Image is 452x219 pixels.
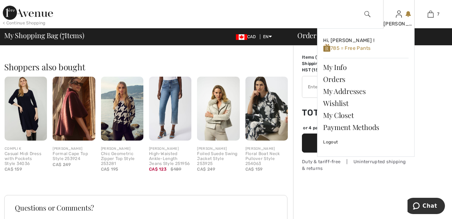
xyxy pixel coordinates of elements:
div: [PERSON_NAME] [197,146,239,152]
a: Orders [323,73,409,85]
span: CA$ 159 [5,167,22,172]
div: Foiled Suede Swing Jacket Style 253925 [197,152,239,166]
img: search the website [364,10,370,18]
div: < Continue Shopping [3,20,46,26]
div: [PERSON_NAME] [149,146,191,152]
span: CA$ 195 [101,167,118,172]
div: Formal Cape Top Style 253924 [53,152,95,161]
div: Duty & tariff-free | Uninterrupted shipping & returns [302,158,408,172]
h2: Shoppers also bought [4,63,293,71]
td: HST (15%) [302,67,338,73]
div: [PERSON_NAME] [245,146,288,152]
div: [PERSON_NAME] [101,146,143,152]
span: 785 = Free Pants [323,45,370,51]
img: Chic Geometric Zipper Top Style 253281 [101,77,143,140]
a: Hi, [PERSON_NAME] ! 785 = Free Pants [323,34,409,55]
a: 7 [415,10,446,18]
iframe: Opens a widget where you can chat to one of our agents [408,198,445,215]
span: CA$ 249 [197,167,215,172]
div: Chic Geometric Zipper Top Style 253281 [101,152,143,166]
span: Hi, [PERSON_NAME] ! [323,37,374,43]
img: 1ère Avenue [3,6,53,20]
div: or 4 payments ofCA$ 388.41withSezzle Click to learn more about Sezzle [302,125,408,134]
td: Items ( ) [302,54,338,60]
button: Proceed to Summary [302,134,408,153]
div: or 4 payments of with [303,125,408,131]
div: Casual Midi Dress with Pockets Style 34036 [5,152,47,166]
a: My Closet [323,109,409,121]
span: CA$ 159 [245,167,263,172]
span: CAD [236,34,259,39]
span: My Shopping Bag ( Items) [4,32,84,39]
img: Floral Boat Neck Pullover Style 254063 [245,77,288,140]
h3: Questions or Comments? [15,204,277,211]
a: Payment Methods [323,121,409,133]
img: loyalty_logo_r.svg [323,43,331,52]
a: Logout [323,133,409,151]
div: High-Waisted Ankle-Length Jeans Style 251956 [149,152,191,166]
div: [PERSON_NAME] [53,146,95,152]
img: Foiled Suede Swing Jacket Style 253925 [197,77,239,140]
div: [PERSON_NAME] [383,20,415,28]
span: $189 [171,166,181,172]
td: Total [302,101,338,125]
a: Wishlist [323,97,409,109]
img: Casual Midi Dress with Pockets Style 34036 [5,77,47,140]
img: My Bag [428,10,434,18]
span: EN [263,34,272,39]
img: Formal Cape Top Style 253924 [53,77,95,140]
a: My Addresses [323,85,409,97]
span: CA$ 249 [53,162,71,167]
div: Order Summary [289,32,448,39]
div: Floral Boat Neck Pullover Style 254063 [245,152,288,166]
img: High-Waisted Ankle-Length Jeans Style 251956 [149,77,191,140]
img: My Info [396,10,402,18]
a: My Info [323,61,409,73]
a: Sign In [396,11,402,17]
span: 7 [62,30,65,39]
img: Canadian Dollar [236,34,247,40]
span: CA$ 123 [149,167,167,172]
div: COMPLI K [5,146,47,152]
td: Shipping [302,60,338,67]
span: 7 [437,11,439,17]
input: Promo code [302,76,388,97]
